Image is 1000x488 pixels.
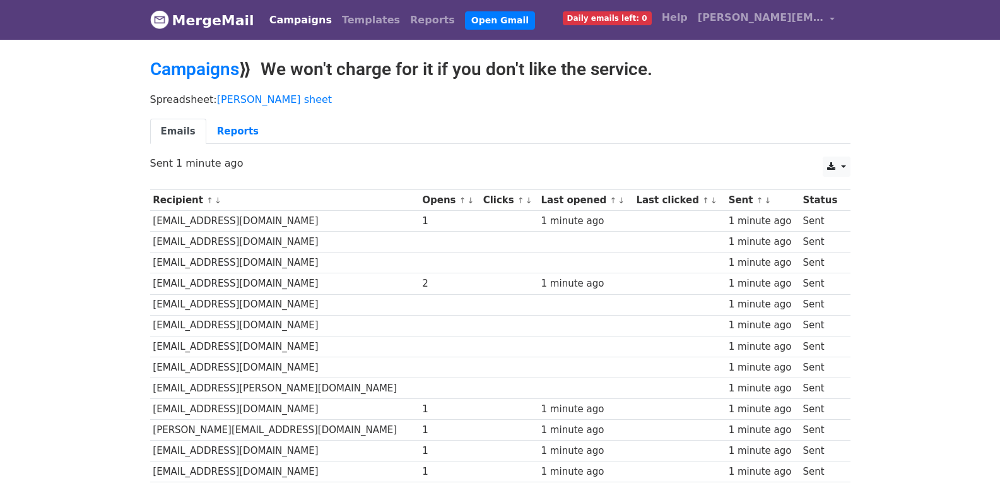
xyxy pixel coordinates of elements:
td: [EMAIL_ADDRESS][DOMAIN_NAME] [150,336,420,357]
td: [EMAIL_ADDRESS][DOMAIN_NAME] [150,315,420,336]
td: Sent [800,336,844,357]
td: Sent [800,294,844,315]
a: ↓ [618,196,625,205]
h2: ⟫ We won't charge for it if you don't like the service. [150,59,850,80]
a: ↓ [764,196,771,205]
td: Sent [800,273,844,294]
th: Opens [419,190,479,211]
div: 1 minute ago [729,297,797,312]
a: ↑ [756,196,763,205]
div: 1 minute ago [729,277,797,291]
td: Sent [800,461,844,482]
td: [EMAIL_ADDRESS][DOMAIN_NAME] [150,232,420,253]
a: Templates [337,8,405,33]
a: Emails [150,119,206,145]
div: 1 [422,402,477,417]
a: Open Gmail [465,11,535,30]
div: 1 minute ago [541,402,630,417]
img: MergeMail logo [150,10,169,29]
th: Sent [726,190,800,211]
div: 1 minute ago [729,340,797,354]
td: Sent [800,357,844,378]
div: 1 minute ago [729,402,797,417]
a: [PERSON_NAME] sheet [217,93,332,105]
a: ↑ [702,196,709,205]
td: Sent [800,441,844,461]
div: 1 minute ago [729,318,797,333]
p: Sent 1 minute ago [150,157,850,170]
td: [EMAIL_ADDRESS][DOMAIN_NAME] [150,294,420,315]
div: 2 [422,277,477,291]
td: [EMAIL_ADDRESS][DOMAIN_NAME] [150,211,420,232]
span: [PERSON_NAME][EMAIL_ADDRESS][DOMAIN_NAME] [698,10,824,25]
td: [EMAIL_ADDRESS][DOMAIN_NAME] [150,399,420,420]
a: Help [657,5,693,30]
span: Daily emails left: 0 [563,11,652,25]
td: [EMAIL_ADDRESS][DOMAIN_NAME] [150,357,420,378]
a: Campaigns [264,8,337,33]
a: ↓ [215,196,221,205]
div: 1 minute ago [729,465,797,479]
div: 1 [422,465,477,479]
th: Clicks [480,190,538,211]
td: [EMAIL_ADDRESS][DOMAIN_NAME] [150,253,420,273]
a: ↑ [206,196,213,205]
div: 1 minute ago [541,465,630,479]
td: Sent [800,211,844,232]
td: Sent [800,253,844,273]
p: Spreadsheet: [150,93,850,106]
a: Reports [206,119,269,145]
td: Sent [800,378,844,398]
td: [EMAIL_ADDRESS][PERSON_NAME][DOMAIN_NAME] [150,378,420,398]
div: 1 minute ago [729,423,797,437]
a: ↑ [459,196,466,205]
a: Reports [405,8,460,33]
a: ↑ [610,196,617,205]
a: ↑ [517,196,524,205]
td: Sent [800,315,844,336]
a: ↓ [710,196,717,205]
a: MergeMail [150,7,254,33]
th: Status [800,190,844,211]
div: 1 [422,423,477,437]
a: Daily emails left: 0 [558,5,657,30]
div: 1 minute ago [729,235,797,249]
td: [EMAIL_ADDRESS][DOMAIN_NAME] [150,461,420,482]
td: [EMAIL_ADDRESS][DOMAIN_NAME] [150,441,420,461]
div: 1 [422,444,477,458]
div: 1 minute ago [541,444,630,458]
div: 1 minute ago [541,214,630,229]
a: Campaigns [150,59,239,80]
div: 1 minute ago [729,214,797,229]
th: Last opened [538,190,633,211]
div: 1 minute ago [729,256,797,270]
div: 1 minute ago [541,423,630,437]
div: 1 minute ago [729,360,797,375]
div: 1 minute ago [729,381,797,396]
a: ↓ [526,196,532,205]
td: Sent [800,420,844,441]
td: Sent [800,399,844,420]
a: ↓ [467,196,474,205]
div: 1 minute ago [541,277,630,291]
td: Sent [800,232,844,253]
div: 1 minute ago [729,444,797,458]
a: [PERSON_NAME][EMAIL_ADDRESS][DOMAIN_NAME] [693,5,840,35]
th: Last clicked [633,190,726,211]
td: [PERSON_NAME][EMAIL_ADDRESS][DOMAIN_NAME] [150,420,420,441]
th: Recipient [150,190,420,211]
div: 1 [422,214,477,229]
td: [EMAIL_ADDRESS][DOMAIN_NAME] [150,273,420,294]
